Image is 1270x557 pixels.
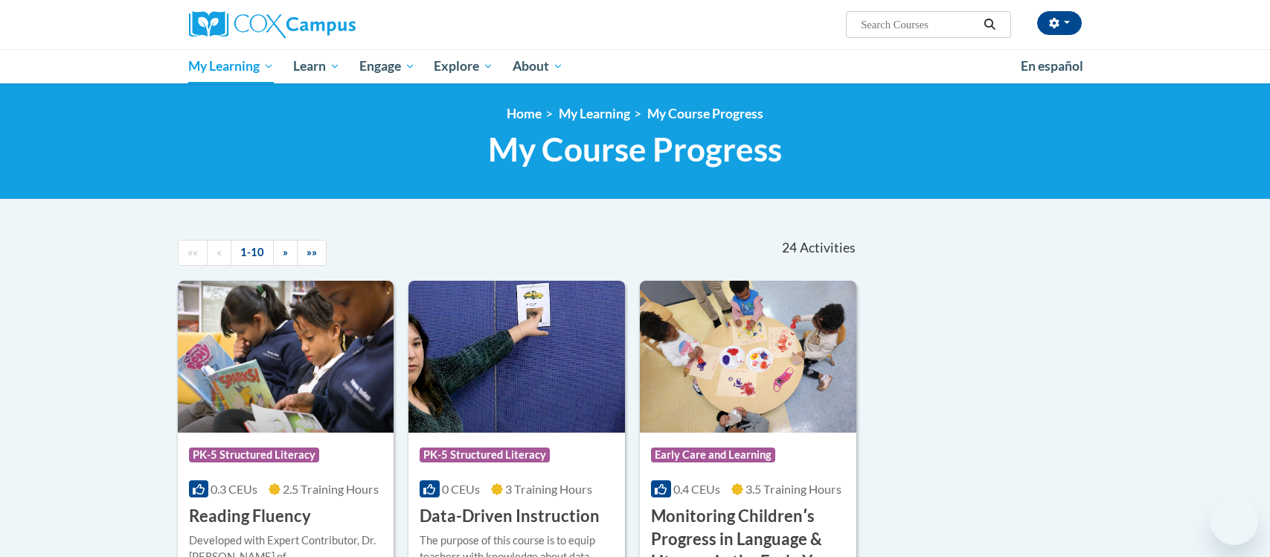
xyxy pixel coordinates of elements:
[283,246,288,258] span: »
[434,57,493,75] span: Explore
[1037,11,1082,35] button: Account Settings
[231,240,274,266] a: 1-10
[559,106,630,121] a: My Learning
[293,57,340,75] span: Learn
[350,49,425,83] a: Engage
[507,106,542,121] a: Home
[1011,51,1093,82] a: En español
[424,49,503,83] a: Explore
[189,11,472,38] a: Cox Campus
[283,482,379,496] span: 2.5 Training Hours
[978,16,1001,34] button: Search
[488,130,782,169] span: My Course Progress
[859,16,978,34] input: Search Courses
[782,240,797,256] span: 24
[179,49,284,83] a: My Learning
[187,246,198,258] span: ««
[408,281,625,433] img: Course Logo
[297,240,327,266] a: End
[420,448,550,462] span: PK-5 Structured Literacy
[503,49,573,83] a: About
[1021,58,1083,74] span: En español
[167,49,1104,83] div: Main menu
[178,281,394,433] img: Course Logo
[273,240,298,266] a: Next
[673,482,720,496] span: 0.4 CEUs
[217,246,222,258] span: «
[442,482,480,496] span: 0 CEUs
[283,49,350,83] a: Learn
[800,240,856,256] span: Activities
[189,448,319,462] span: PK-5 Structured Literacy
[420,505,600,528] h3: Data-Driven Instruction
[178,240,208,266] a: Begining
[640,281,856,433] img: Course Logo
[359,57,415,75] span: Engage
[651,448,775,462] span: Early Care and Learning
[207,240,231,266] a: Previous
[188,57,274,75] span: My Learning
[647,106,763,121] a: My Course Progress
[189,11,356,38] img: Cox Campus
[745,482,841,496] span: 3.5 Training Hours
[513,57,563,75] span: About
[505,482,592,496] span: 3 Training Hours
[189,505,311,528] h3: Reading Fluency
[307,246,317,258] span: »»
[1210,497,1258,545] iframe: Button to launch messaging window
[211,482,257,496] span: 0.3 CEUs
